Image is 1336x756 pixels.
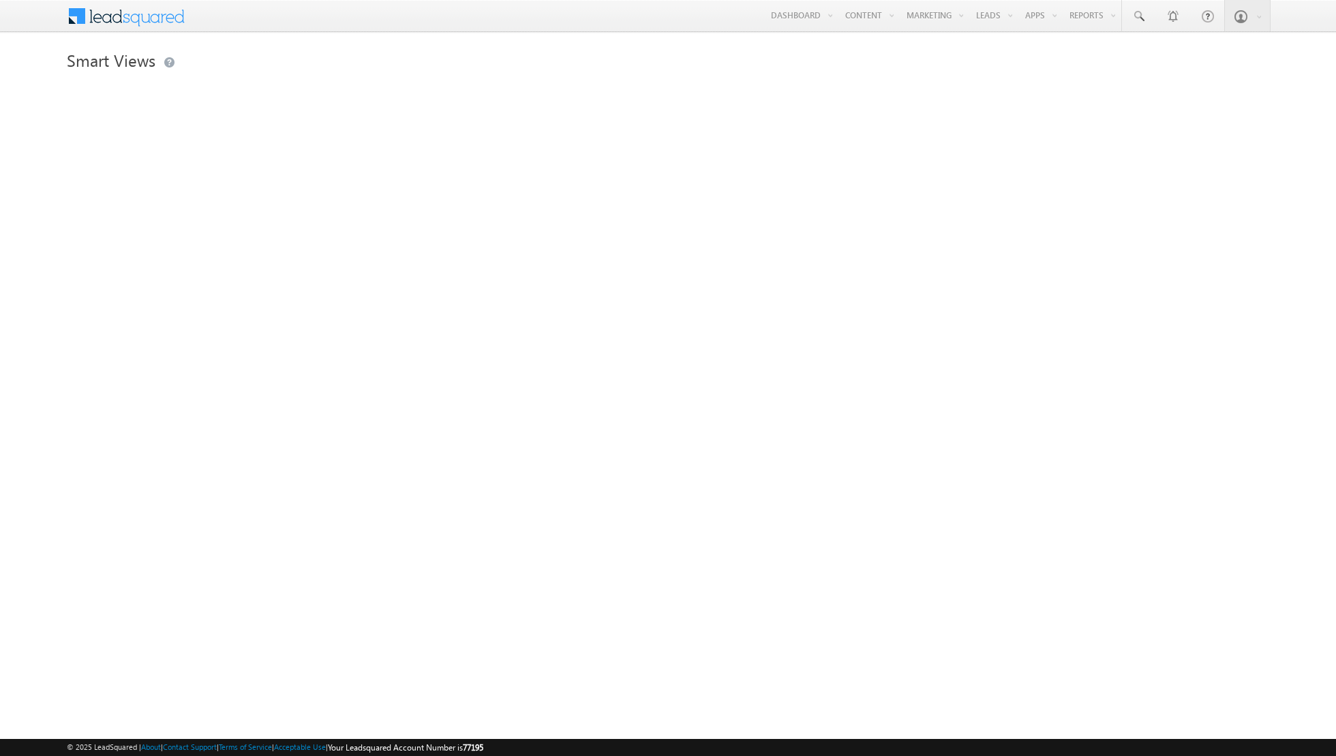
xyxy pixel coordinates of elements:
[141,742,161,751] a: About
[328,742,483,753] span: Your Leadsquared Account Number is
[163,742,217,751] a: Contact Support
[463,742,483,753] span: 77195
[219,742,272,751] a: Terms of Service
[67,741,483,754] span: © 2025 LeadSquared | | | | |
[274,742,326,751] a: Acceptable Use
[67,49,155,71] span: Smart Views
